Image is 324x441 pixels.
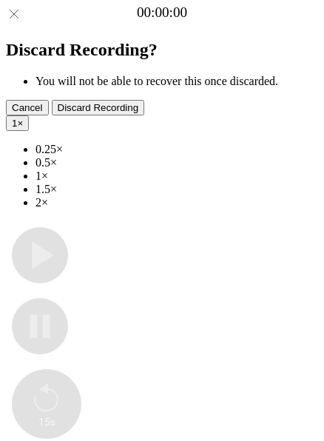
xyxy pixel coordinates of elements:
li: 0.5× [36,156,318,169]
li: 1× [36,169,318,183]
button: Discard Recording [52,100,145,115]
h2: Discard Recording? [6,40,318,60]
li: 0.25× [36,143,318,156]
button: 1× [6,115,29,131]
button: Cancel [6,100,49,115]
span: 1 [12,118,17,129]
li: You will not be able to recover this once discarded. [36,75,318,88]
li: 1.5× [36,183,318,196]
a: 00:00:00 [137,4,187,21]
li: 2× [36,196,318,209]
